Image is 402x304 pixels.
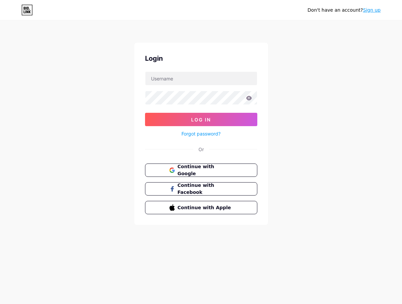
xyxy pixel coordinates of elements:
[145,113,257,126] button: Log In
[145,164,257,177] button: Continue with Google
[145,72,257,85] input: Username
[145,53,257,63] div: Login
[145,182,257,196] button: Continue with Facebook
[145,201,257,214] button: Continue with Apple
[191,117,211,122] span: Log In
[177,182,233,196] span: Continue with Facebook
[181,130,221,137] a: Forgot password?
[177,204,233,211] span: Continue with Apple
[198,146,204,153] div: Or
[177,163,233,177] span: Continue with Google
[307,7,381,14] div: Don't have an account?
[363,7,381,13] a: Sign up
